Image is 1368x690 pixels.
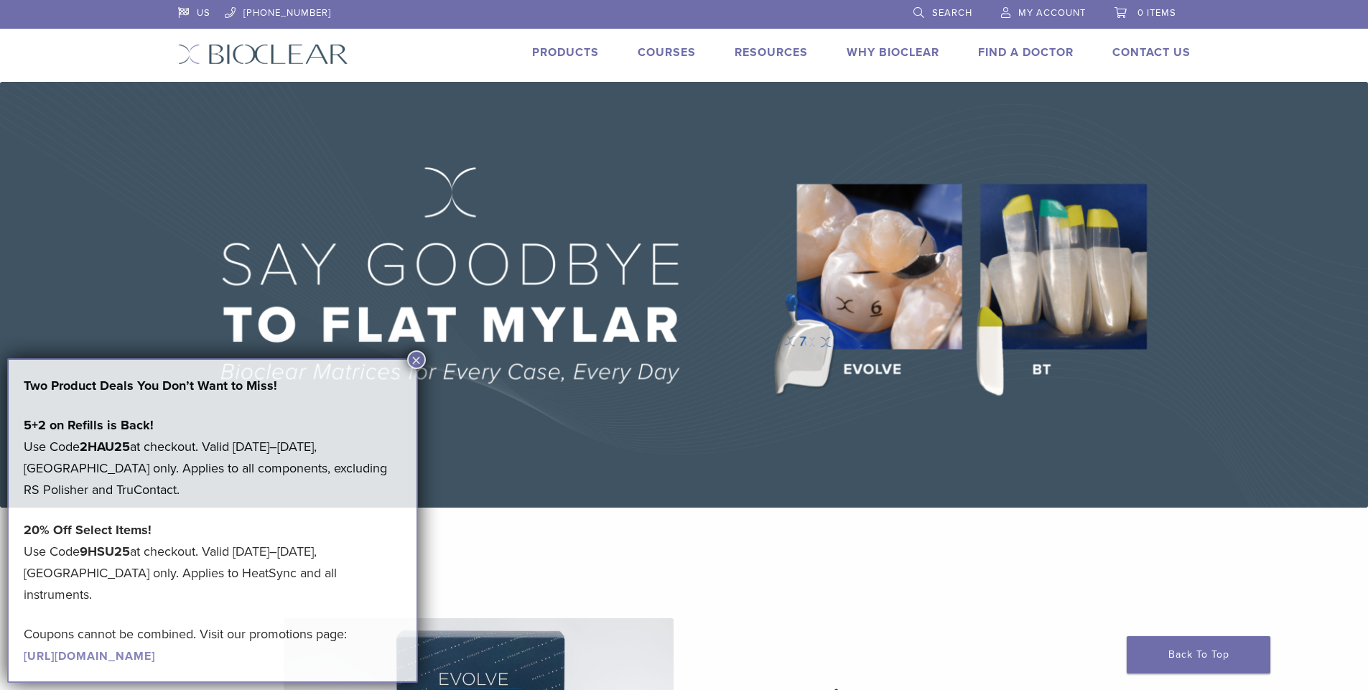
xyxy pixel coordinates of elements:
strong: 9HSU25 [80,544,130,559]
a: Back To Top [1127,636,1270,673]
p: Coupons cannot be combined. Visit our promotions page: [24,623,401,666]
p: Use Code at checkout. Valid [DATE]–[DATE], [GEOGRAPHIC_DATA] only. Applies to HeatSync and all in... [24,519,401,605]
a: Resources [735,45,808,60]
strong: 20% Off Select Items! [24,522,152,538]
a: Contact Us [1112,45,1191,60]
a: Find A Doctor [978,45,1074,60]
strong: 5+2 on Refills is Back! [24,417,154,433]
a: Products [532,45,599,60]
a: Courses [638,45,696,60]
strong: 2HAU25 [80,439,130,454]
a: [URL][DOMAIN_NAME] [24,649,155,663]
strong: Two Product Deals You Don’t Want to Miss! [24,378,277,393]
img: Bioclear [178,44,348,65]
button: Close [407,350,426,369]
a: Why Bioclear [847,45,939,60]
span: My Account [1018,7,1086,19]
p: Use Code at checkout. Valid [DATE]–[DATE], [GEOGRAPHIC_DATA] only. Applies to all components, exc... [24,414,401,500]
span: 0 items [1137,7,1176,19]
span: Search [932,7,972,19]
